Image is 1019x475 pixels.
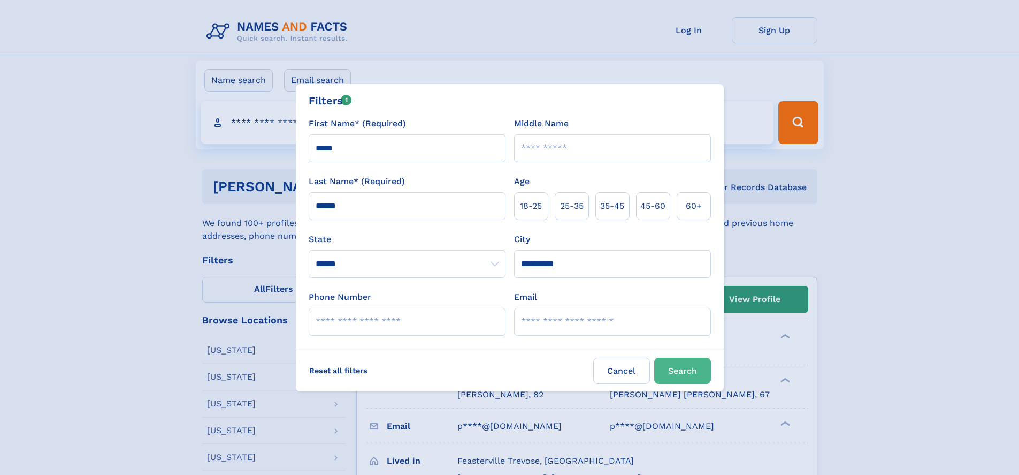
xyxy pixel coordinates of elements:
[514,291,537,304] label: Email
[560,200,584,213] span: 25‑35
[514,233,530,246] label: City
[514,175,530,188] label: Age
[309,175,405,188] label: Last Name* (Required)
[600,200,624,213] span: 35‑45
[302,358,374,383] label: Reset all filters
[520,200,542,213] span: 18‑25
[593,358,650,384] label: Cancel
[309,233,505,246] label: State
[309,117,406,130] label: First Name* (Required)
[686,200,702,213] span: 60+
[309,291,371,304] label: Phone Number
[640,200,665,213] span: 45‑60
[654,358,711,384] button: Search
[309,93,352,109] div: Filters
[514,117,569,130] label: Middle Name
